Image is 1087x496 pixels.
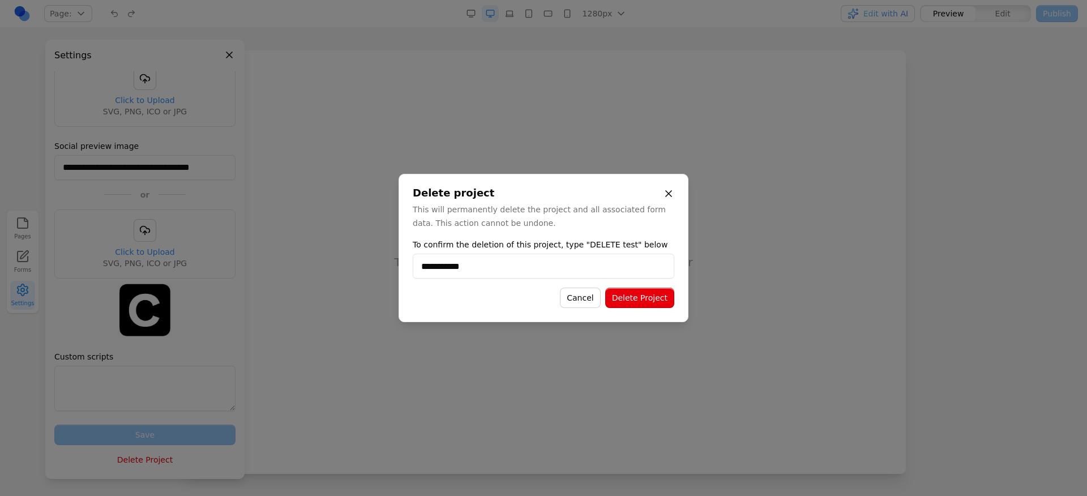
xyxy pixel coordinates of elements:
span: Edit with AI [344,204,408,220]
h1: To get started, click in the header bar [213,204,512,220]
span: This will permanently delete the project and all associated form data. This action cannot be undone. [413,205,666,228]
button: Delete Project [605,288,674,308]
h1: Delete project [413,188,674,198]
label: To confirm the deletion of this project, type "DELETE test" below [413,239,674,250]
button: Cancel [560,288,600,308]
